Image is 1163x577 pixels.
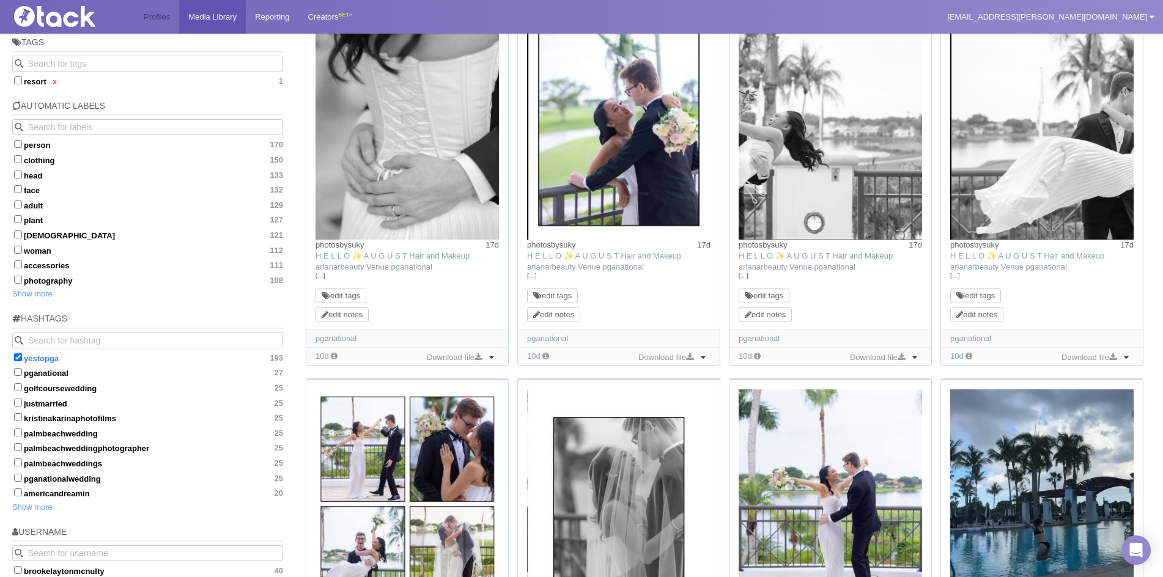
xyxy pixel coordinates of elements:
[1058,351,1120,364] a: Download file
[14,215,22,223] input: plant127
[275,428,283,438] span: 25
[12,333,28,348] button: Search
[12,101,283,116] h5: Automatic Labels
[15,549,23,557] svg: Search
[950,251,1128,392] span: H E L L O ✨ A U G U S T Hair and Makeup arianarbeauty Venue pganational #weddingphotography #wedd...
[950,10,1134,240] img: Image may contain: clothing, formal wear, suit, dress, tuxedo, fashion, gown, plant, tree, adult,...
[635,351,696,364] a: Download file
[12,119,28,135] button: Search
[527,240,576,249] a: photosbysuky
[12,381,283,394] label: golfcoursewedding
[270,155,283,165] span: 150
[12,75,283,87] label: resort
[270,185,283,195] span: 132
[12,457,283,469] label: palmbeachweddings
[270,215,283,225] span: 127
[275,413,283,423] span: 25
[322,310,363,319] a: edit notes
[275,458,283,468] span: 25
[1120,240,1134,251] time: Posted: 8/1/2025, 10:25:48 AM
[316,240,364,249] a: photosbysuky
[12,56,28,72] button: Search
[12,487,283,499] label: americandreamin
[275,474,283,483] span: 25
[12,213,283,226] label: plant
[14,230,22,238] input: [DEMOGRAPHIC_DATA]121
[270,276,283,285] span: 108
[275,368,283,378] span: 27
[533,291,572,300] a: edit tags
[316,251,493,392] span: H E L L O ✨ A U G U S T Hair and Makeup arianarbeauty Venue pganational #weddingphotography #wedd...
[12,119,283,135] input: Search for labels
[12,259,283,271] label: accessories
[270,230,283,240] span: 121
[424,351,485,364] a: Download file
[956,310,997,319] a: edit notes
[14,413,22,421] input: kristinakarinaphotofilms25
[15,59,23,68] svg: Search
[316,333,499,344] div: pganational
[14,488,22,496] input: americandreamin20
[12,545,28,561] button: Search
[275,443,283,453] span: 25
[14,443,22,451] input: palmbeachweddingphotographer25
[12,314,283,328] h5: Hashtags
[14,458,22,466] input: palmbeachweddings25
[316,10,499,240] img: Image may contain: body part, finger, hand, person, clothing, dress, adult, bride, female, weddin...
[12,427,283,439] label: palmbeachwedding
[950,333,1134,344] div: pganational
[12,38,283,52] h5: Tags
[12,351,283,364] label: yestopga
[12,289,53,298] a: Show more
[739,271,922,282] a: […]
[270,200,283,210] span: 129
[909,240,922,251] time: Posted: 8/1/2025, 10:25:48 AM
[14,246,22,254] input: woman112
[275,566,283,576] span: 40
[15,123,23,131] svg: Search
[12,397,283,409] label: justmarried
[14,200,22,208] input: adult129
[14,383,22,391] input: golfcoursewedding25
[739,333,922,344] div: pganational
[14,276,22,284] input: photography108
[745,291,783,300] a: edit tags
[527,271,711,282] a: […]
[12,545,283,561] input: Search for username
[1121,535,1151,565] div: Open Intercom Messenger
[12,199,283,211] label: adult
[12,153,283,166] label: clothing
[12,527,283,542] h5: Username
[316,271,499,282] a: […]
[14,399,22,406] input: justmarried25
[14,155,22,163] input: clothing150
[14,566,22,574] input: brookelaytonmcnulty40
[739,240,788,249] a: photosbysuky
[950,351,964,361] time: Added: 8/8/2025, 10:31:10 AM
[275,399,283,408] span: 25
[739,10,922,240] img: Image may contain: summer, handrail, palm tree, plant, tree, railing, body part, finger, hand, pe...
[316,351,329,361] time: Added: 8/8/2025, 10:31:16 AM
[12,564,283,576] label: brookelaytonmcnulty
[739,351,752,361] time: Added: 8/8/2025, 10:31:12 AM
[697,240,711,251] time: Posted: 8/1/2025, 10:25:48 AM
[527,251,705,392] span: H E L L O ✨ A U G U S T Hair and Makeup arianarbeauty Venue pganational #weddingphotography #wedd...
[9,6,131,27] img: Tack
[270,353,283,363] span: 193
[950,271,1134,282] a: […]
[275,488,283,498] span: 20
[527,333,711,344] div: pganational
[270,246,283,255] span: 112
[53,77,57,86] a: x
[12,169,283,181] label: head
[14,76,22,84] input: resortx 1
[12,56,283,72] input: Search for tags
[14,140,22,148] input: person170
[270,260,283,270] span: 111
[14,171,22,178] input: head133
[14,353,22,361] input: yestopga193
[15,336,23,345] svg: Search
[956,291,995,300] a: edit tags
[275,383,283,393] span: 25
[12,244,283,256] label: woman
